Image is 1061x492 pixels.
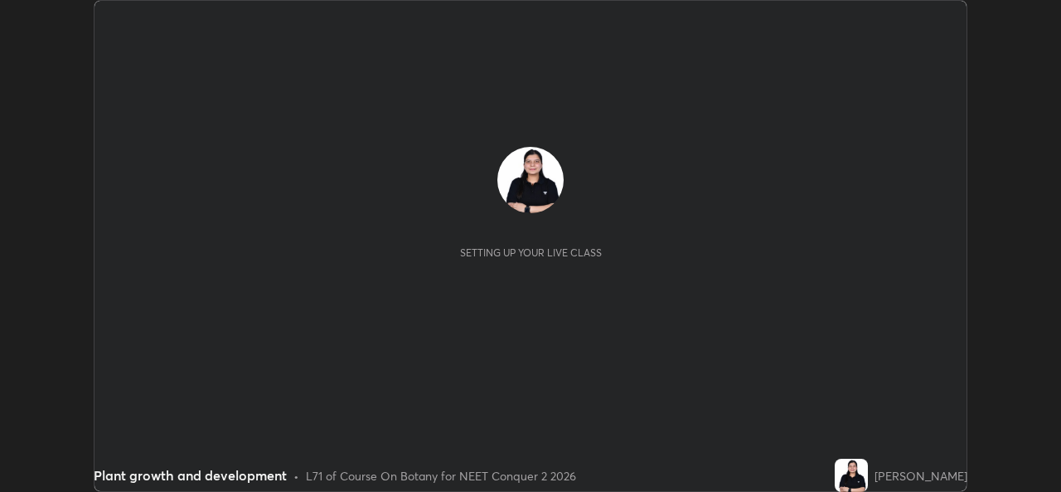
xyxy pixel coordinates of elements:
[293,467,299,485] div: •
[497,147,564,213] img: acf0137e63ae4f12bbc307483a07decc.jpg
[460,246,602,259] div: Setting up your live class
[306,467,576,485] div: L71 of Course On Botany for NEET Conquer 2 2026
[835,459,868,492] img: acf0137e63ae4f12bbc307483a07decc.jpg
[94,465,287,485] div: Plant growth and development
[874,467,967,485] div: [PERSON_NAME]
